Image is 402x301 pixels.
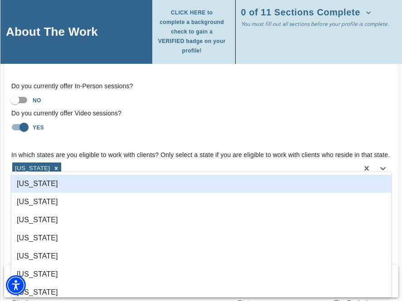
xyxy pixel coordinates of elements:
h6: Do you currently offer In-Person sessions? [11,81,391,91]
p: You must fill out all sections before your profile is complete. [241,20,389,28]
h4: About The Work [6,24,98,39]
div: [US_STATE] [12,162,51,174]
span: 0 of 11 Sections Complete [241,8,371,17]
strong: NO [33,97,41,104]
h6: In which states are you eligible to work with clients? Only select a state if you are eligible to... [11,150,391,160]
div: [US_STATE] [11,193,391,211]
button: CLICK HERE to complete a background check to gain a VERIFIED badge on your profile! [158,5,230,58]
div: [US_STATE] [11,229,391,247]
strong: YES [33,124,44,131]
div: [US_STATE] [11,265,391,283]
div: [US_STATE] [11,247,391,265]
button: 0 of 11 Sections Complete [241,5,375,20]
div: Accessibility Menu [6,275,26,295]
h6: Do you currently offer Video sessions? [11,109,391,119]
div: [US_STATE] [11,175,391,193]
div: [US_STATE] [11,211,391,229]
span: CLICK HERE to complete a background check to gain a VERIFIED badge on your profile! [158,8,226,56]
